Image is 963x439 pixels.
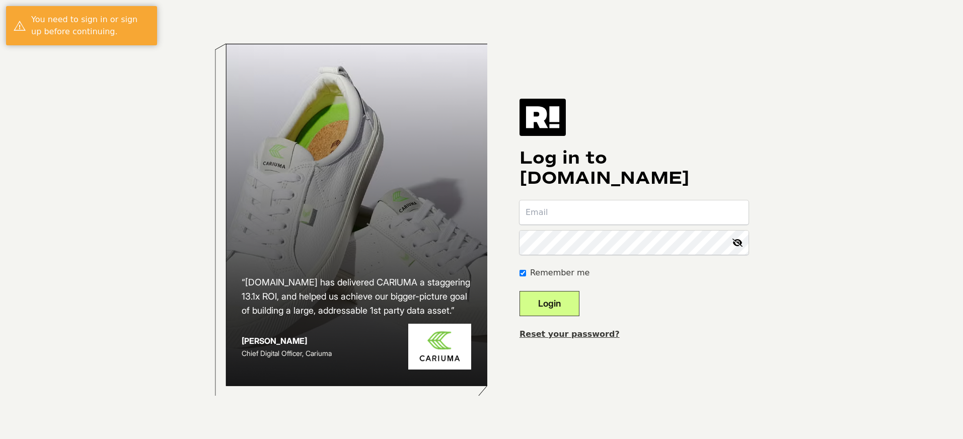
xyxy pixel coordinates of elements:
h1: Log in to [DOMAIN_NAME] [520,148,749,188]
a: Reset your password? [520,329,620,339]
div: You need to sign in or sign up before continuing. [31,14,150,38]
img: Cariuma [408,324,471,370]
span: Chief Digital Officer, Cariuma [242,349,332,357]
strong: [PERSON_NAME] [242,336,307,346]
h2: “[DOMAIN_NAME] has delivered CARIUMA a staggering 13.1x ROI, and helped us achieve our bigger-pic... [242,275,471,318]
img: Retention.com [520,99,566,136]
label: Remember me [530,267,589,279]
button: Login [520,291,579,316]
input: Email [520,200,749,225]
